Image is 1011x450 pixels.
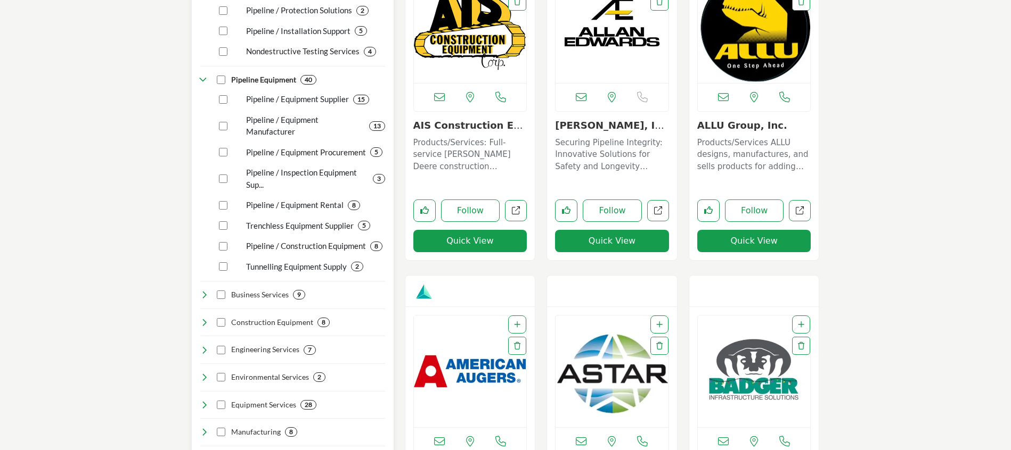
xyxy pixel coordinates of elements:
div: 4 Results For Nondestructive Testing Services [364,47,376,56]
input: Select Nondestructive Testing Services checkbox [219,47,227,56]
b: 40 [305,76,312,84]
div: 2 Results For Tunnelling Equipment Supply [351,262,363,271]
div: 7 Results For Engineering Services [304,345,316,355]
button: Quick View [555,230,669,252]
div: 9 Results For Business Services [293,290,305,299]
button: Like listing [555,199,577,222]
button: Quick View [413,230,527,252]
input: Select Engineering Services checkbox [217,346,225,354]
p: Products/Services ALLU designs, manufactures, and sells products for adding value to customers in... [697,137,811,173]
b: 8 [322,319,325,326]
h4: Construction Equipment: Machinery and tools used for building, excavating, and constructing pipel... [231,317,313,328]
input: Select Pipeline / Equipment Procurement checkbox [219,148,227,156]
h3: Allan Edwards, Inc. [555,120,669,131]
p: Pipeline / Equipment Manufacturer: Manufacturing equipment specifically designed for use in the p... [246,114,365,138]
div: 2 Results For Environmental Services [313,372,325,382]
p: Securing Pipeline Integrity: Innovative Solutions for Safety and Longevity Operating primarily as... [555,137,669,173]
a: Open Listing in new tab [698,315,811,427]
h4: Pipeline Equipment: Equipment specifically designed for use in the construction, operation, and m... [231,74,296,85]
button: Like listing [697,199,720,222]
div: 5 Results For Pipeline / Equipment Procurement [370,147,382,157]
b: 13 [373,122,381,130]
b: 7 [308,346,312,354]
a: Open allan-edwards in new tab [647,200,669,222]
input: Select Pipeline / Installation Support checkbox [219,27,227,35]
p: Products/Services: Full-service [PERSON_NAME] Deere construction equipment dealer [413,137,527,173]
div: 5 Results For Pipeline / Installation Support [355,26,367,36]
h4: Engineering Services: Professional services for designing, planning, and managing pipeline projec... [231,344,299,355]
b: 2 [317,373,321,381]
div: 13 Results For Pipeline / Equipment Manufacturer [369,121,385,131]
input: Select Pipeline / Inspection Equipment Supplier checkbox [219,174,227,183]
button: Follow [583,199,642,222]
a: Add To List [798,320,804,329]
h4: Business Services: Professional services that support the operations and management of pipeline i... [231,289,289,300]
input: Select Pipeline / Equipment Manufacturer checkbox [219,122,227,130]
p: Nondestructive Testing Services: Providing nondestructive testing services for the pipeline indus... [246,45,360,57]
h4: Equipment Services: Services related to the sale, rental, maintenance, and support of pipeline eq... [231,399,296,410]
div: 8 Results For Pipeline / Equipment Rental [348,201,360,210]
h3: ALLU Group, Inc. [697,120,811,131]
input: Select Manufacturing checkbox [217,428,225,436]
p: Trenchless Equipment Supplier: Supplying equipment for trenchless pipeline installation and repair. [246,220,354,232]
div: 2 Results For Pipeline / Protection Solutions [356,6,369,15]
div: 8 Results For Construction Equipment [317,318,330,327]
input: Select Tunnelling Equipment Supply checkbox [219,262,227,271]
a: ALLU Group, Inc. [697,120,787,131]
div: 28 Results For Equipment Services [300,400,316,410]
input: Select Pipeline / Equipment Rental checkbox [219,201,227,210]
h4: Environmental Services: Services focused on ensuring pipeline projects meet environmental regulat... [231,372,309,382]
p: Pipeline / Equipment Procurement: Procuring equipment specifically designed for use in the pipeli... [246,146,366,159]
a: Products/Services: Full-service [PERSON_NAME] Deere construction equipment dealer [413,134,527,173]
a: Add To List [514,320,520,329]
b: 2 [355,263,359,270]
a: Open Listing in new tab [414,315,527,427]
img: American Augers, Inc. [414,315,527,427]
p: Pipeline / Equipment Rental: Renting equipment specifically designed for use in the pipeline indu... [246,199,344,211]
input: Select Pipeline Equipment checkbox [217,76,225,84]
input: Select Equipment Services checkbox [217,401,225,409]
a: Add To List [656,320,663,329]
button: Quick View [697,230,811,252]
b: 8 [289,428,293,436]
input: Select Trenchless Equipment Supplier checkbox [219,221,227,230]
div: 5 Results For Trenchless Equipment Supplier [358,221,370,230]
b: 5 [374,148,378,156]
div: 40 Results For Pipeline Equipment [300,75,316,85]
b: 8 [374,243,378,250]
b: 8 [352,202,356,209]
div: 3 Results For Pipeline / Inspection Equipment Supplier [373,174,385,184]
div: 8 Results For Manufacturing [285,427,297,437]
a: Open Listing in new tab [556,315,668,427]
button: Follow [441,199,500,222]
a: Securing Pipeline Integrity: Innovative Solutions for Safety and Longevity Operating primarily as... [555,134,669,173]
img: Badger Infrastructure Solutions [698,315,811,427]
a: AIS Construction Equ... [413,120,523,143]
p: Pipeline / Construction Equipment: Equipment specifically designed for constructing and building ... [246,240,366,252]
input: Select Pipeline / Protection Solutions checkbox [219,6,227,15]
div: 15 Results For Pipeline / Equipment Supplier [353,95,369,104]
div: 8 Results For Pipeline / Construction Equipment [370,241,382,251]
b: 5 [359,27,363,35]
p: Pipeline / Installation Support: Supporting the installation and setup of pipeline systems and in... [246,25,350,37]
p: Tunnelling Equipment Supply: Supplying equipment for tunnelling operations in the pipeline industry. [246,261,347,273]
h4: Manufacturing: Production of equipment, materials, and components used in the pipeline industry. [231,427,281,437]
b: 15 [357,96,365,103]
img: ASTAR Inc. [556,315,668,427]
input: Select Pipeline / Equipment Supplier checkbox [219,95,227,104]
input: Select Pipeline / Construction Equipment checkbox [219,242,227,251]
img: Platinum Sponsors Badge Icon [416,284,432,299]
p: Pipeline / Protection Solutions: Providing solutions for protecting and securing pipeline systems... [246,4,352,16]
b: 2 [361,7,364,14]
input: Select Construction Equipment checkbox [217,318,225,327]
a: Open allu-group-inc in new tab [789,200,811,222]
a: Products/Services ALLU designs, manufactures, and sells products for adding value to customers in... [697,134,811,173]
b: 28 [305,401,312,409]
p: Pipeline / Equipment Supplier: Supplying equipment specifically designed for use in the pipeline ... [246,93,349,105]
b: 5 [362,222,366,229]
p: Pipeline / Inspection Equipment Supplier: Supplying equipment for inspecting and monitoring pipel... [246,166,369,190]
input: Select Environmental Services checkbox [217,373,225,381]
a: [PERSON_NAME], Inc. [555,120,664,143]
a: Open ais-construction-equipment in new tab [505,200,527,222]
button: Like listing [413,199,436,222]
